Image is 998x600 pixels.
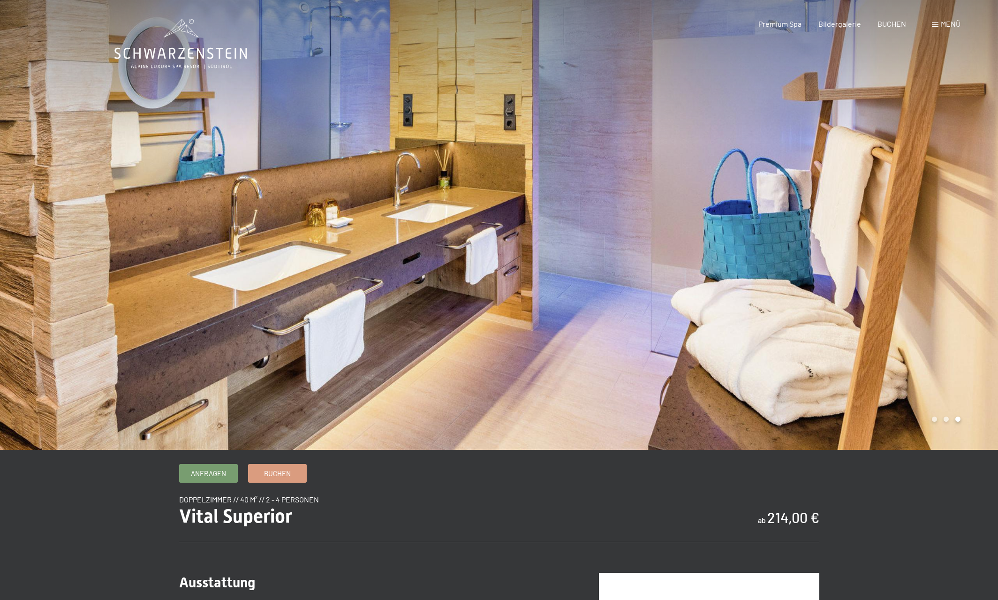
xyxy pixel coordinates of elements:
span: Anfragen [191,469,226,478]
span: ab [758,516,766,524]
span: Vital Superior [179,505,292,527]
span: Ausstattung [179,574,255,591]
span: Buchen [264,469,291,478]
b: 214,00 € [767,509,819,526]
a: Premium Spa [758,19,801,28]
a: Anfragen [180,464,237,482]
a: Bildergalerie [818,19,861,28]
span: Doppelzimmer // 40 m² // 2 - 4 Personen [179,495,319,504]
a: Buchen [249,464,306,482]
span: Menü [941,19,960,28]
a: BUCHEN [877,19,906,28]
